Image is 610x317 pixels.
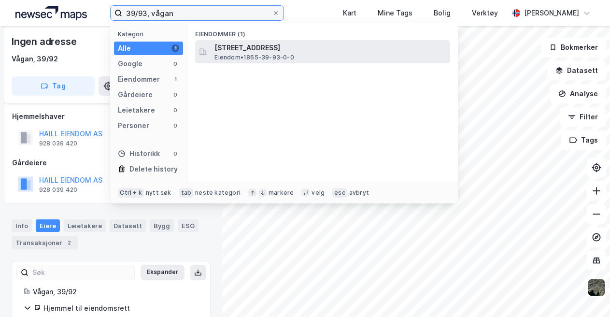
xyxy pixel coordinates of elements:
div: 0 [171,106,179,114]
div: 1 [171,75,179,83]
span: [STREET_ADDRESS] [214,42,446,54]
div: avbryt [349,189,369,197]
button: Analyse [550,84,606,103]
button: Tags [561,130,606,150]
button: Tag [12,76,95,96]
div: Verktøy [472,7,498,19]
button: Filter [560,107,606,127]
div: nytt søk [146,189,171,197]
div: Datasett [110,219,146,232]
div: Kart [343,7,356,19]
div: tab [179,188,194,198]
span: Eiendom • 1865-39-93-0-0 [214,54,294,61]
div: velg [312,189,325,197]
div: 0 [171,91,179,99]
div: Historikk [118,148,160,159]
div: esc [332,188,347,198]
input: Søk på adresse, matrikkel, gårdeiere, leietakere eller personer [122,6,272,20]
div: Vågan, 39/92 [12,53,58,65]
div: 1 [171,44,179,52]
div: Delete history [129,163,178,175]
div: Google [118,58,142,70]
div: Hjemmel til eiendomsrett [43,303,199,314]
iframe: Chat Widget [562,271,610,317]
button: Datasett [547,61,606,80]
div: Leietakere [118,104,155,116]
div: Personer [118,120,149,131]
div: Hjemmelshaver [12,111,210,122]
div: neste kategori [195,189,241,197]
div: Eiendommer (1) [187,23,458,40]
div: Alle [118,43,131,54]
div: 0 [171,122,179,130]
div: Kontrollprogram for chat [562,271,610,317]
div: Ingen adresse [12,34,78,49]
div: Eiere [36,219,60,232]
div: Ctrl + k [118,188,144,198]
button: Bokmerker [541,38,606,57]
div: Info [12,219,32,232]
div: Kategori [118,30,183,38]
input: Søk [28,265,134,280]
img: logo.a4113a55bc3d86da70a041830d287a7e.svg [15,6,87,20]
div: 2 [64,238,74,247]
div: markere [269,189,294,197]
div: ESG [178,219,199,232]
div: [PERSON_NAME] [524,7,579,19]
div: Gårdeiere [12,157,210,169]
div: 0 [171,150,179,158]
div: Mine Tags [378,7,412,19]
div: Eiendommer [118,73,160,85]
div: Bygg [150,219,174,232]
div: 928 039 420 [39,140,77,147]
button: Ekspander [141,265,184,280]
div: Gårdeiere [118,89,153,101]
div: Vågan, 39/92 [33,286,199,298]
div: Leietakere [64,219,106,232]
div: 928 039 420 [39,186,77,194]
div: Bolig [434,7,451,19]
div: 0 [171,60,179,68]
div: Transaksjoner [12,236,78,249]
